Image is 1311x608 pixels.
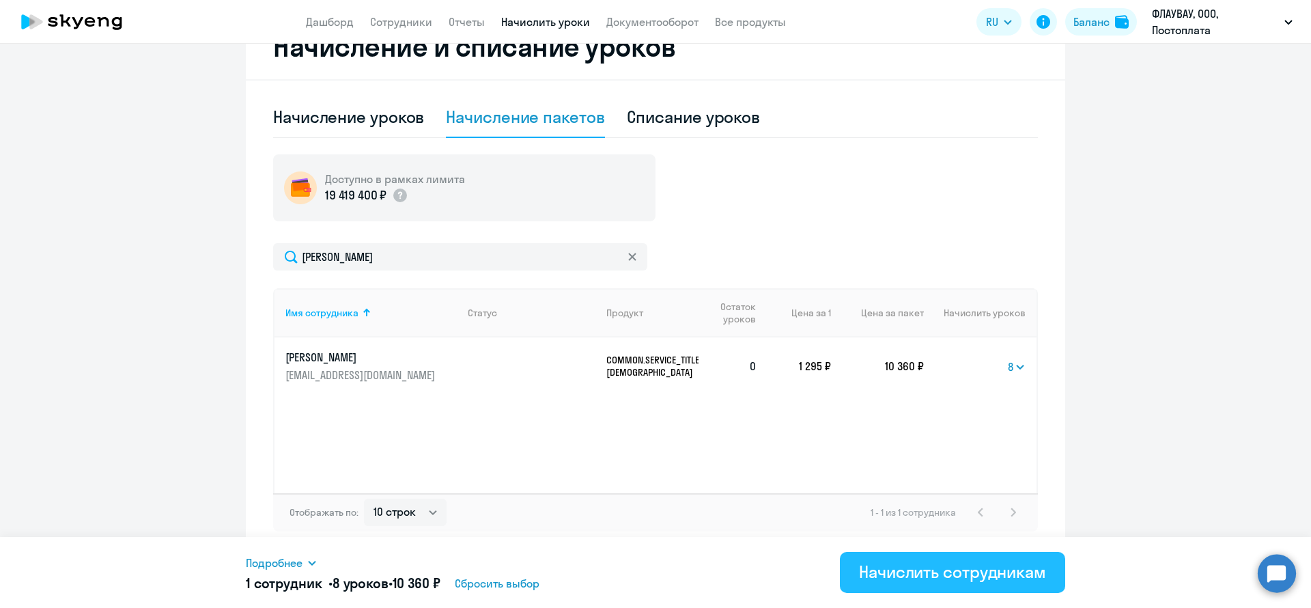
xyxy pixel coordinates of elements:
img: balance [1115,15,1129,29]
span: 8 уроков [333,575,389,592]
a: Начислить уроки [501,15,590,29]
button: Начислить сотрудникам [840,552,1065,593]
span: 10 360 ₽ [393,575,440,592]
a: Все продукты [715,15,786,29]
a: Дашборд [306,15,354,29]
div: Начисление пакетов [446,106,604,128]
th: Цена за пакет [831,288,924,337]
div: Статус [468,307,497,319]
div: Имя сотрудника [285,307,457,319]
div: Имя сотрудника [285,307,358,319]
div: Списание уроков [627,106,761,128]
input: Поиск по имени, email, продукту или статусу [273,243,647,271]
div: Начислить сотрудникам [859,561,1046,583]
h5: 1 сотрудник • • [246,574,440,593]
a: [PERSON_NAME][EMAIL_ADDRESS][DOMAIN_NAME] [285,350,457,383]
button: Балансbalance [1065,8,1137,36]
td: 10 360 ₽ [831,337,924,395]
span: Отображать по: [290,506,358,519]
h5: Доступно в рамках лимита [325,171,465,186]
p: 19 419 400 ₽ [325,186,386,204]
div: Начисление уроков [273,106,424,128]
p: [EMAIL_ADDRESS][DOMAIN_NAME] [285,368,438,383]
a: Документооборот [606,15,699,29]
td: 1 295 ₽ [768,337,831,395]
p: [PERSON_NAME] [285,350,438,365]
span: Сбросить выбор [455,575,539,592]
span: RU [986,14,998,30]
div: Продукт [606,307,699,319]
th: Цена за 1 [768,288,831,337]
button: ФЛАУВАУ, ООО, Постоплата [1145,5,1299,38]
a: Отчеты [449,15,485,29]
div: Продукт [606,307,643,319]
td: 0 [699,337,768,395]
a: Сотрудники [370,15,432,29]
p: COMMON.SERVICE_TITLE.LONG.[DEMOGRAPHIC_DATA] [606,354,699,378]
img: wallet-circle.png [284,171,317,204]
div: Статус [468,307,596,319]
h2: Начисление и списание уроков [273,30,1038,63]
span: Подробнее [246,555,302,571]
span: Остаток уроков [709,301,756,325]
div: Баланс [1073,14,1110,30]
div: Остаток уроков [709,301,768,325]
button: RU [976,8,1021,36]
th: Начислить уроков [924,288,1037,337]
p: ФЛАУВАУ, ООО, Постоплата [1152,5,1279,38]
span: 1 - 1 из 1 сотрудника [871,506,956,519]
